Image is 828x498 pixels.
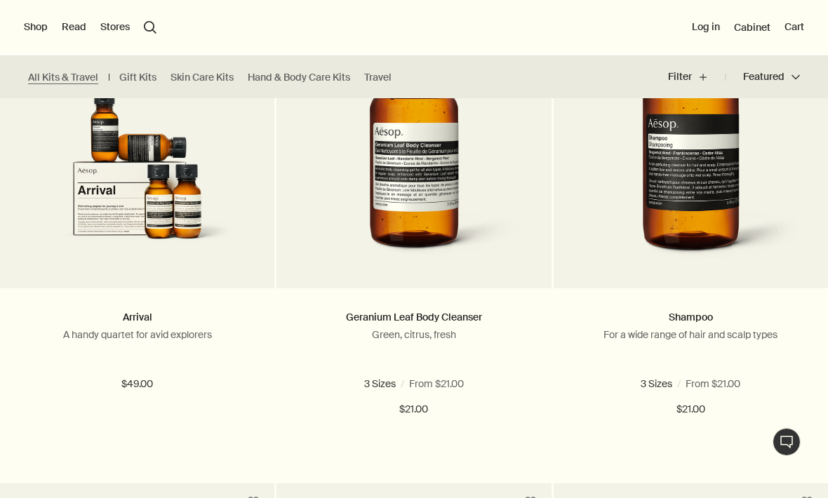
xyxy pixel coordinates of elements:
img: A beige kit surrounded by four amber bottles with flip-caps [21,64,253,267]
img: shampoo in small, amber bottle with a black cap [581,13,801,267]
a: Cabinet [734,21,770,34]
span: 3.3 fl oz [594,377,634,390]
span: $21.00 [676,401,705,418]
a: shampoo in small, amber bottle with a black cap [554,13,828,288]
button: Featured [726,60,800,94]
span: $21.00 [399,401,428,418]
p: A handy quartet for avid explorers [21,328,253,341]
span: 3.3 fl oz [316,377,356,390]
button: Live Assistance [773,428,801,456]
button: Stores [100,20,130,34]
button: Filter [668,60,726,94]
a: All Kits & Travel [28,71,98,84]
p: For a wide range of hair and scalp types [575,328,807,341]
span: $49.00 [121,376,153,393]
a: Geranium Leaf Body Cleanser 100 mL in a brown bottle [276,13,551,288]
button: Read [62,20,86,34]
span: 16.9 fl oz refill [732,377,797,390]
button: Open search [144,21,156,34]
a: Shampoo [669,311,713,323]
a: Skin Care Kits [171,71,234,84]
span: 16.9 fl oz [383,377,428,390]
p: Green, citrus, fresh [298,328,530,341]
a: Travel [364,71,392,84]
a: Hand & Body Care Kits [248,71,350,84]
img: Geranium Leaf Body Cleanser 100 mL in a brown bottle [298,30,530,267]
a: Arrival [123,311,152,323]
span: 16.9 fl oz refill [455,377,520,390]
button: Cart [784,20,804,34]
button: Shop [24,20,48,34]
a: Gift Kits [119,71,156,84]
span: 16.9 fl oz [660,377,705,390]
button: Log in [692,20,720,34]
a: Geranium Leaf Body Cleanser [346,311,482,323]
